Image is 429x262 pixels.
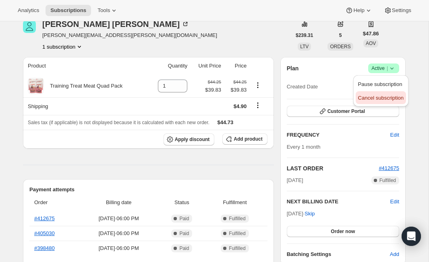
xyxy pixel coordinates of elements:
span: Add product [234,136,262,142]
span: Customer Portal [327,108,365,115]
button: Skip [300,207,319,220]
span: $47.86 [363,30,379,38]
span: Settings [392,7,411,14]
span: Skip [305,210,315,218]
h2: Payment attempts [29,186,267,194]
button: Subscriptions [46,5,91,16]
span: Tools [97,7,110,14]
span: [DATE] [287,176,303,184]
small: $44.25 [208,80,221,84]
span: [DATE] · 06:00 PM [81,244,157,252]
div: Training Treat Meat Quad Pack [44,82,122,90]
div: Open Intercom Messenger [402,227,421,246]
span: $39.83 [205,86,221,94]
span: Fulfilled [229,230,245,237]
button: Edit [390,198,399,206]
button: Add [385,248,404,261]
span: Paid [179,230,189,237]
th: Order [29,194,79,211]
span: Analytics [18,7,39,14]
span: Add [390,250,399,258]
span: [PERSON_NAME][EMAIL_ADDRESS][PERSON_NAME][DOMAIN_NAME] [42,31,217,39]
h6: Batching Settings [287,250,390,258]
span: Subscriptions [50,7,86,14]
button: Edit [385,129,404,141]
span: Every 1 month [287,144,321,150]
span: [DATE] · 06:00 PM [81,229,157,237]
span: Sales tax (if applicable) is not displayed because it is calculated with each new order. [28,120,209,125]
small: $44.25 [233,80,247,84]
h2: LAST ORDER [287,164,379,172]
span: Active [371,64,396,72]
span: Help [353,7,364,14]
span: Paid [179,245,189,252]
button: Pause subscription [356,78,406,90]
button: 5 [334,30,347,41]
img: product img [28,78,44,94]
button: Tools [93,5,123,16]
span: Apply discount [175,136,210,143]
span: LTV [300,44,309,49]
span: [DATE] · 06:00 PM [81,215,157,223]
button: Analytics [13,5,44,16]
span: 5 [339,32,342,39]
h2: FREQUENCY [287,131,390,139]
th: Shipping [23,97,148,115]
button: Shipping actions [251,101,264,110]
span: Billing date [81,199,157,207]
span: Fulfilled [229,215,245,222]
button: Product actions [42,43,83,51]
span: Status [162,199,203,207]
div: [PERSON_NAME] [PERSON_NAME] [42,20,189,28]
a: #405030 [34,230,55,236]
a: #398480 [34,245,55,251]
a: #412675 [34,215,55,221]
span: Edit [390,131,399,139]
th: Price [224,57,249,75]
span: $39.83 [226,86,247,94]
span: Created Date [287,83,318,91]
span: $239.31 [296,32,313,39]
span: $44.73 [218,119,234,125]
span: Mackenzie O'Connor [23,20,36,33]
span: Cancel subscription [358,95,404,101]
button: Settings [379,5,416,16]
span: [DATE] · [287,211,315,217]
button: Cancel subscription [356,91,406,104]
h2: Plan [287,64,299,72]
span: Pause subscription [358,81,402,87]
button: $239.31 [291,30,318,41]
button: #412675 [379,164,399,172]
button: Customer Portal [287,106,399,117]
button: Add product [222,133,267,145]
span: AOV [366,41,376,46]
th: Unit Price [190,57,224,75]
span: Fulfilled [379,177,396,184]
button: Help [340,5,377,16]
span: $4.90 [234,103,247,109]
span: Order now [331,228,355,235]
span: Paid [179,215,189,222]
th: Quantity [148,57,190,75]
span: ORDERS [330,44,350,49]
span: Fulfilled [229,245,245,252]
th: Product [23,57,148,75]
button: Product actions [251,81,264,90]
span: Fulfillment [207,199,262,207]
span: | [387,65,388,72]
button: Order now [287,226,399,237]
button: Apply discount [164,133,215,145]
a: #412675 [379,165,399,171]
h2: NEXT BILLING DATE [287,198,390,206]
